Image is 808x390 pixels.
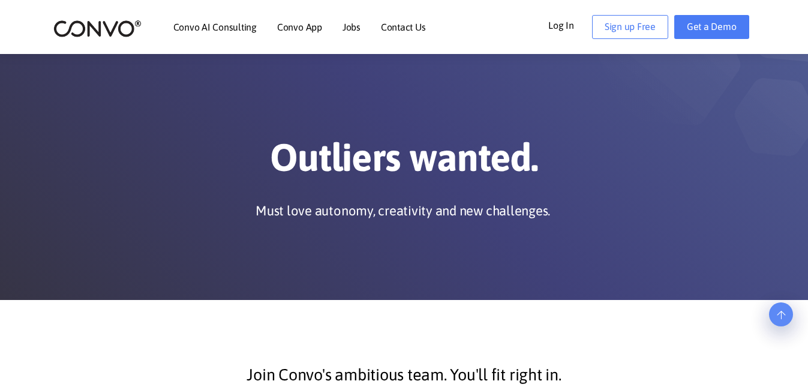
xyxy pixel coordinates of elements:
a: Jobs [343,22,361,32]
a: Sign up Free [592,15,668,39]
img: logo_2.png [53,19,142,38]
p: Join Convo's ambitious team. You'll fit right in. [80,360,728,390]
p: Must love autonomy, creativity and new challenges. [256,202,550,220]
a: Contact Us [381,22,426,32]
a: Log In [548,15,592,34]
h1: Outliers wanted. [71,134,737,190]
a: Convo AI Consulting [173,22,257,32]
a: Get a Demo [674,15,749,39]
a: Convo App [277,22,322,32]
